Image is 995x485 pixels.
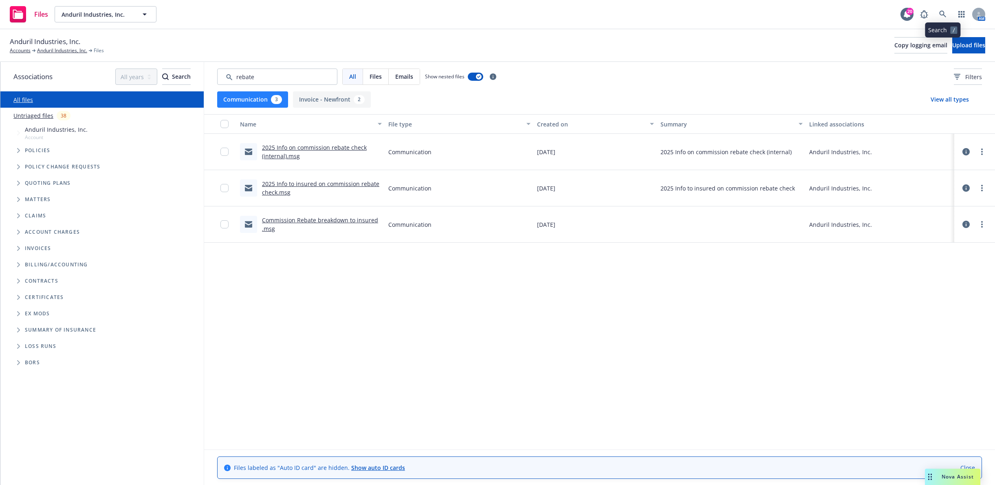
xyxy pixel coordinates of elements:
span: Ex Mods [25,311,50,316]
div: Search [162,69,191,84]
span: Invoices [25,246,51,251]
span: Files labeled as "Auto ID card" are hidden. [234,463,405,472]
button: Linked associations [806,114,954,134]
a: Report a Bug [916,6,932,22]
button: Filters [954,69,982,85]
span: Contracts [25,279,58,283]
button: Created on [534,114,658,134]
div: Anduril Industries, Inc. [809,184,872,193]
a: more [977,147,987,157]
span: Files [94,47,104,54]
button: Anduril Industries, Inc. [55,6,156,22]
a: All files [13,96,33,104]
span: Anduril Industries, Inc. [62,10,132,19]
div: Anduril Industries, Inc. [809,220,872,229]
a: Switch app [953,6,970,22]
span: Nova Assist [942,473,974,480]
a: 2025 Info on commission rebate check (internal).msg [262,144,367,160]
a: Search [935,6,951,22]
span: Upload files [952,41,985,49]
div: File type [388,120,521,128]
a: Close [960,463,975,472]
span: Account [25,134,88,141]
button: Summary [657,114,806,134]
span: Filters [954,73,982,81]
div: Anduril Industries, Inc. [809,148,872,156]
span: [DATE] [537,148,555,156]
div: Drag to move [925,469,935,485]
svg: Search [162,73,169,80]
span: Loss Runs [25,344,56,349]
span: Anduril Industries, Inc. [25,125,88,134]
button: View all types [918,91,982,108]
span: Account charges [25,230,80,235]
button: SearchSearch [162,69,191,85]
a: Untriaged files [13,111,53,120]
span: BORs [25,360,40,365]
input: Search by keyword... [217,69,337,85]
span: Anduril Industries, Inc. [10,36,80,47]
input: Toggle Row Selected [220,184,229,192]
button: Communication [217,91,288,108]
div: Created on [537,120,645,128]
span: All [349,72,356,81]
span: 2025 Info to insured on commission rebate check [660,184,795,193]
span: Quoting plans [25,181,71,186]
a: 2025 Info to insured on commission rebate check.msg [262,180,379,196]
span: [DATE] [537,220,555,229]
span: Emails [395,72,413,81]
input: Select all [220,120,229,128]
button: Nova Assist [925,469,980,485]
div: Folder Tree Example [0,257,204,371]
input: Toggle Row Selected [220,148,229,156]
div: Summary [660,120,793,128]
span: Files [370,72,382,81]
span: Associations [13,71,53,82]
span: 2025 Info on commission rebate check (internal) [660,148,792,156]
span: Claims [25,213,46,218]
div: 3 [271,95,282,104]
a: more [977,183,987,193]
span: Communication [388,148,431,156]
button: Name [237,114,385,134]
div: 2 [354,95,365,104]
div: 20 [906,8,914,15]
span: Communication [388,220,431,229]
a: more [977,219,987,229]
span: Filters [965,73,982,81]
span: Copy logging email [894,41,947,49]
span: Files [34,11,48,18]
a: Files [7,3,51,26]
span: [DATE] [537,184,555,193]
div: Tree Example [0,124,204,257]
span: Matters [25,197,51,202]
a: Commission Rebate breakdown to insured .msg [262,216,378,233]
a: Accounts [10,47,31,54]
a: Anduril Industries, Inc. [37,47,87,54]
span: Certificates [25,295,64,300]
div: Linked associations [809,120,951,128]
span: Show nested files [425,73,464,80]
button: Copy logging email [894,37,947,53]
span: Summary of insurance [25,328,96,332]
span: Policies [25,148,51,153]
button: Upload files [952,37,985,53]
span: Communication [388,184,431,193]
div: 38 [57,111,70,120]
button: Invoice - Newfront [293,91,371,108]
a: Show auto ID cards [351,464,405,472]
button: File type [385,114,533,134]
div: Name [240,120,373,128]
span: Policy change requests [25,164,100,169]
input: Toggle Row Selected [220,220,229,228]
span: Billing/Accounting [25,262,88,267]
